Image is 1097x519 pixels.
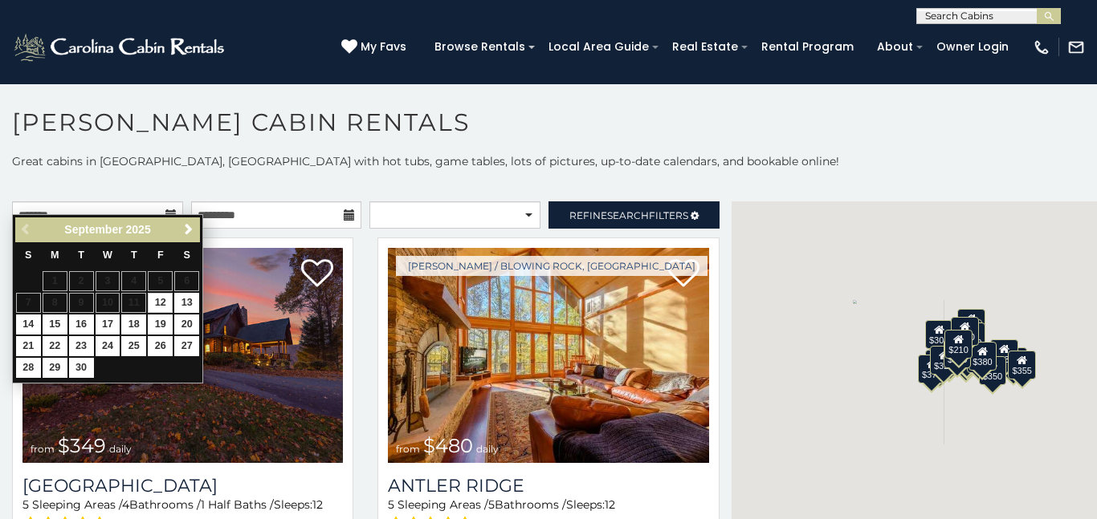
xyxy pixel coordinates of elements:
[1067,39,1085,56] img: mail-regular-white.png
[396,443,420,455] span: from
[396,256,708,276] a: [PERSON_NAME] / Blowing Rock, [GEOGRAPHIC_DATA]
[184,249,190,261] span: Saturday
[96,336,120,356] a: 24
[22,497,29,512] span: 5
[16,314,41,335] a: 14
[121,314,146,335] a: 18
[928,34,1017,59] a: Owner Login
[945,330,973,359] div: $210
[341,39,410,56] a: My Favs
[16,358,41,378] a: 28
[69,358,94,378] a: 30
[22,475,343,497] a: [GEOGRAPHIC_DATA]
[201,497,274,512] span: 1 Half Baths /
[969,341,997,370] div: $380
[548,201,720,229] a: RefineSearchFilters
[16,336,41,356] a: 21
[182,223,195,236] span: Next
[148,336,173,356] a: 26
[51,249,59,261] span: Monday
[388,248,708,463] img: Antler Ridge
[69,314,94,335] a: 16
[96,314,120,335] a: 17
[958,308,985,337] div: $525
[569,209,688,221] span: Refine Filters
[78,249,84,261] span: Tuesday
[979,356,1006,385] div: $350
[301,257,333,291] a: Add to favorites
[31,443,55,455] span: from
[361,39,406,55] span: My Favs
[952,316,979,345] div: $320
[388,248,708,463] a: Antler Ridge from $480 daily
[664,34,746,59] a: Real Estate
[1033,39,1050,56] img: phone-regular-white.png
[488,497,495,512] span: 5
[103,249,112,261] span: Wednesday
[121,336,146,356] a: 25
[540,34,657,59] a: Local Area Guide
[131,249,137,261] span: Thursday
[423,434,473,457] span: $480
[178,220,198,240] a: Next
[69,336,94,356] a: 23
[990,339,1017,368] div: $930
[174,314,199,335] a: 20
[25,249,31,261] span: Sunday
[944,339,971,368] div: $225
[12,31,229,63] img: White-1-2.png
[43,358,67,378] a: 29
[157,249,164,261] span: Friday
[43,314,67,335] a: 15
[388,475,708,497] a: Antler Ridge
[174,336,199,356] a: 27
[753,34,862,59] a: Rental Program
[1009,351,1036,379] div: $355
[869,34,921,59] a: About
[22,475,343,497] h3: Diamond Creek Lodge
[426,34,533,59] a: Browse Rentals
[476,443,499,455] span: daily
[925,319,952,348] div: $305
[122,497,129,512] span: 4
[605,497,615,512] span: 12
[607,209,649,221] span: Search
[43,336,67,356] a: 22
[918,354,945,383] div: $375
[930,345,957,374] div: $325
[64,223,122,236] span: September
[126,223,151,236] span: 2025
[148,293,173,313] a: 12
[312,497,323,512] span: 12
[388,497,394,512] span: 5
[58,434,106,457] span: $349
[174,293,199,313] a: 13
[148,314,173,335] a: 19
[109,443,132,455] span: daily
